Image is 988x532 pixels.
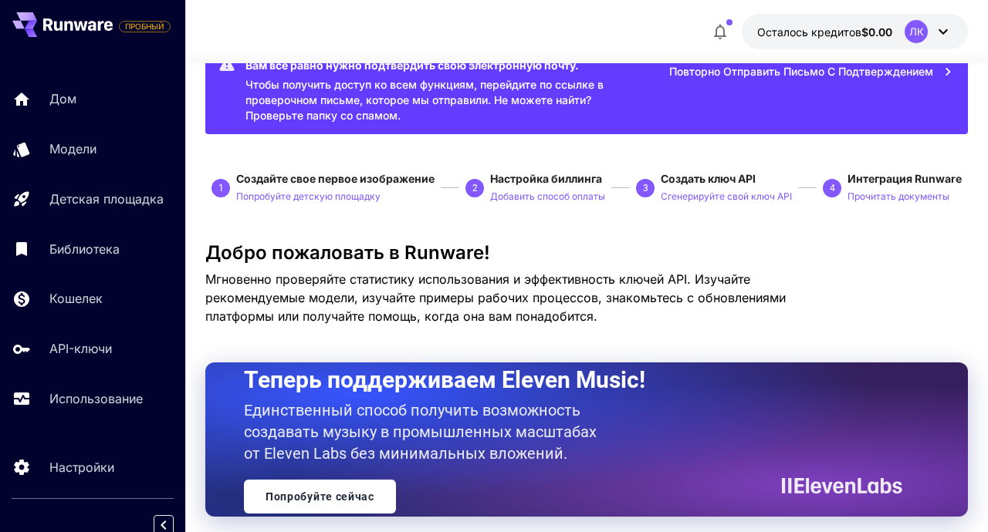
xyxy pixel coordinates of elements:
div: 0,00 долларов США [757,24,892,40]
font: Модели [49,141,96,157]
font: ЛК [909,25,924,38]
font: 2 [472,183,478,194]
font: Добавить способ оплаты [490,190,605,202]
font: Настройки [49,460,114,475]
button: Прочитать документы [848,187,949,205]
button: 0,00 долларов СШАЛК [742,14,968,49]
font: Повторно отправить письмо с подтверждением [669,65,933,78]
font: Кошелек [49,291,103,306]
button: Сгенерируйте свой ключ API [661,187,792,205]
button: Попробуйте детскую площадку [236,187,381,205]
font: Попробуйте сейчас [266,490,374,503]
font: Детская площадка [49,191,164,207]
font: $0.00 [861,25,892,39]
font: Теперь поддерживаем Eleven Music! [244,366,645,393]
font: Попробуйте детскую площадку [236,190,381,202]
a: Попробуйте сейчас [244,480,396,513]
font: Библиотека [49,241,120,257]
button: Повторно отправить письмо с подтверждением [661,56,962,87]
font: Осталось кредитов [757,25,861,39]
font: 4 [830,183,835,194]
font: API-ключи [49,341,112,356]
font: Дом [49,91,76,106]
font: Создать ключ API [661,172,756,185]
font: 3 [643,183,648,194]
font: Использование [49,391,143,406]
span: Добавьте свою платежную карту, чтобы включить все функции платформы. [119,17,171,35]
font: Добро пожаловать в Runware! [205,241,490,264]
font: Мгновенно проверяйте статистику использования и эффективность ключей API. Изучайте рекомендуемые ... [205,271,786,324]
font: Прочитать документы [848,190,949,202]
button: Добавить способ оплаты [490,187,605,205]
font: Интеграция Runware [848,172,962,185]
font: Вам все равно нужно подтвердить свою электронную почту. [245,59,579,72]
font: Настройка биллинга [490,172,602,185]
font: ПРОБНЫЙ [125,22,164,31]
font: Создайте свое первое изображение [236,172,435,185]
font: Единственный способ получить возможность создавать музыку в промышленных масштабах от Eleven Labs... [244,401,597,463]
font: Сгенерируйте свой ключ API [661,190,792,202]
font: 1 [218,183,224,194]
font: Чтобы получить доступ ко всем функциям, перейдите по ссылке в проверочном письме, которое мы отпр... [245,78,604,122]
